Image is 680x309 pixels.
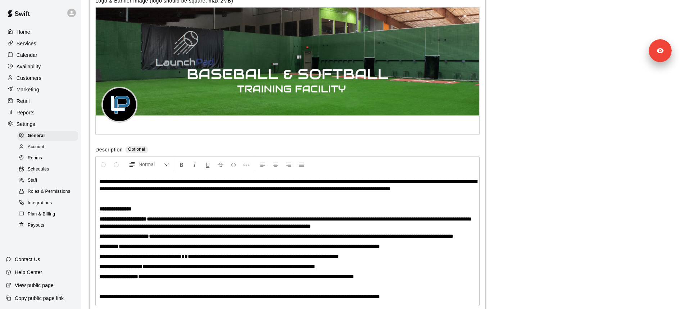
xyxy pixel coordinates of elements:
a: General [17,130,81,141]
div: Account [17,142,78,152]
span: Schedules [28,166,49,173]
button: Format Italics [189,158,201,171]
button: Redo [110,158,122,171]
span: Staff [28,177,37,184]
a: Roles & Permissions [17,186,81,197]
a: Settings [6,119,75,129]
button: Format Bold [176,158,188,171]
button: Right Align [282,158,295,171]
div: Roles & Permissions [17,187,78,197]
a: Account [17,141,81,153]
p: Contact Us [15,256,40,263]
a: Integrations [17,197,81,209]
p: Availability [17,63,41,70]
a: Staff [17,175,81,186]
button: Formatting Options [126,158,172,171]
a: Services [6,38,75,49]
p: Help Center [15,269,42,276]
span: Payouts [28,222,44,229]
label: Description [95,146,123,154]
a: Customers [6,73,75,83]
span: Integrations [28,200,52,207]
a: Rooms [17,153,81,164]
div: Staff [17,176,78,186]
span: Plan & Billing [28,211,55,218]
p: Retail [17,97,30,105]
button: Justify Align [295,158,308,171]
span: Normal [139,161,164,168]
div: Plan & Billing [17,209,78,219]
button: Insert Code [227,158,240,171]
a: Reports [6,107,75,118]
p: Calendar [17,51,37,59]
button: Format Underline [201,158,214,171]
p: Reports [17,109,35,116]
a: Calendar [6,50,75,60]
a: Schedules [17,164,81,175]
p: Marketing [17,86,39,93]
a: Home [6,27,75,37]
span: Account [28,144,44,151]
p: Copy public page link [15,295,64,302]
button: Center Align [269,158,282,171]
div: General [17,131,78,141]
p: Services [17,40,36,47]
div: Rooms [17,153,78,163]
a: Availability [6,61,75,72]
a: Payouts [17,220,81,231]
span: General [28,132,45,140]
p: Home [17,28,30,36]
button: Left Align [257,158,269,171]
span: Optional [128,147,145,152]
div: Payouts [17,221,78,231]
span: Rooms [28,155,42,162]
p: View public page [15,282,54,289]
a: Marketing [6,84,75,95]
p: Customers [17,74,41,82]
div: Integrations [17,198,78,208]
a: Plan & Billing [17,209,81,220]
p: Settings [17,121,35,128]
button: Insert Link [240,158,253,171]
div: Schedules [17,164,78,174]
a: Retail [6,96,75,106]
button: Undo [97,158,109,171]
button: Format Strikethrough [214,158,227,171]
span: Roles & Permissions [28,188,70,195]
